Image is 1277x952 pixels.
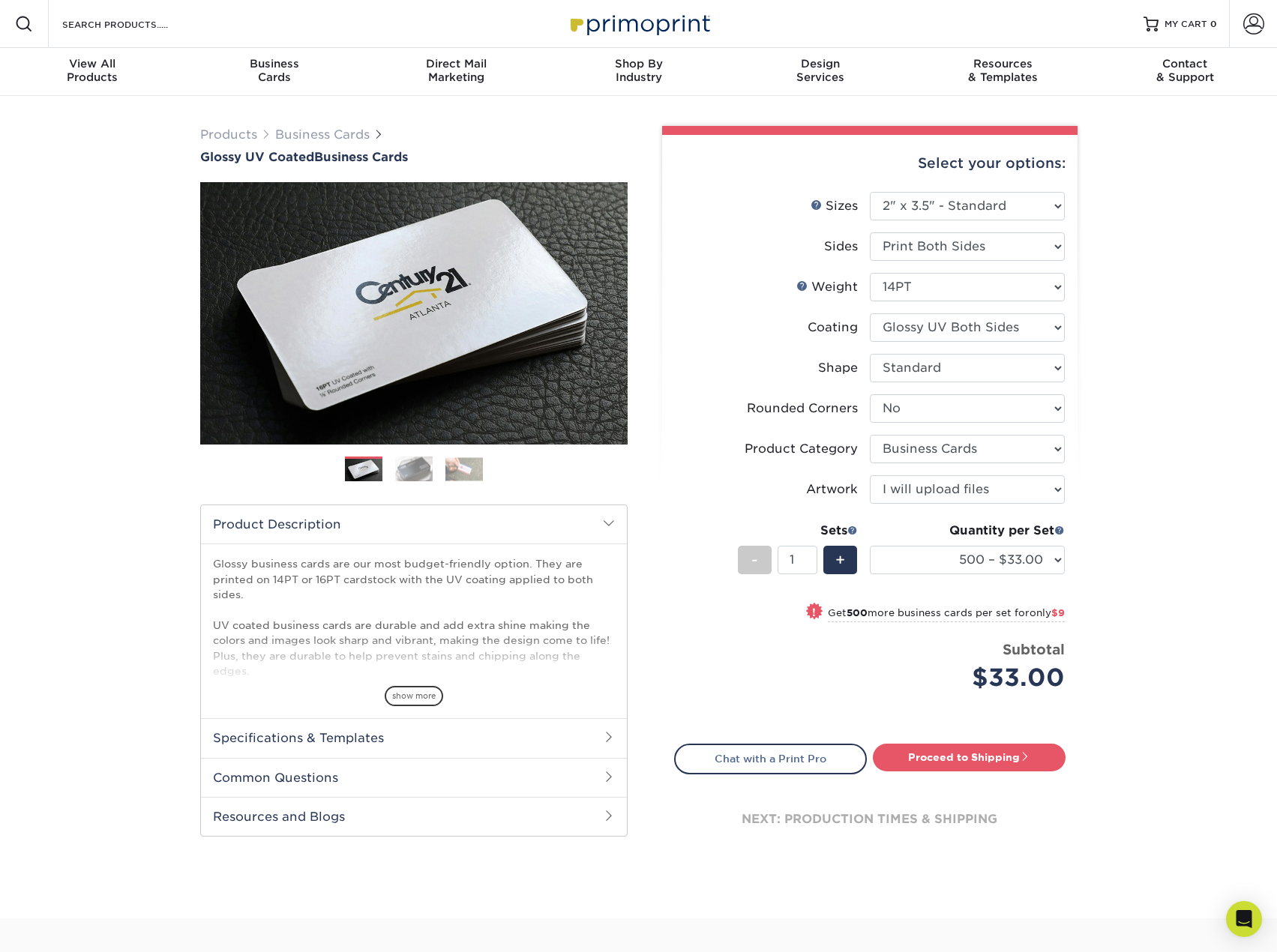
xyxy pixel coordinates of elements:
[395,456,433,482] img: Business Cards 02
[835,549,845,571] span: +
[365,57,547,70] span: Direct Mail
[747,400,858,418] div: Rounded Corners
[828,607,1065,622] small: Get more business cards per set for
[547,48,730,96] a: Shop ByIndustry
[912,57,1094,84] div: & Templates
[1094,57,1276,70] span: Contact
[445,457,483,480] img: Business Cards 03
[847,607,868,618] strong: 500
[213,556,615,755] p: Glossy business cards are our most budget-friendly option. They are printed on 14PT or 16PT cards...
[200,127,257,142] a: Products
[1051,607,1065,618] span: $9
[200,150,628,164] a: Glossy UV CoatedBusiness Cards
[730,57,912,84] div: Services
[738,522,858,540] div: Sets
[200,150,628,164] h1: Business Cards
[200,100,628,527] img: Glossy UV Coated 01
[1165,18,1207,31] span: MY CART
[730,48,912,96] a: DesignServices
[1,48,184,96] a: View AllProducts
[183,57,365,84] div: Cards
[1030,607,1065,618] span: only
[674,744,867,774] a: Chat with a Print Pro
[201,505,627,543] h2: Product Description
[1094,48,1276,96] a: Contact& Support
[183,48,365,96] a: BusinessCards
[808,319,858,337] div: Coating
[1226,901,1262,937] div: Open Intercom Messenger
[674,774,1066,864] div: next: production times & shipping
[912,57,1094,70] span: Resources
[1,57,184,70] span: View All
[674,135,1066,192] div: Select your options:
[365,57,547,84] div: Marketing
[812,604,816,620] span: !
[818,359,858,377] div: Shape
[1003,641,1065,657] strong: Subtotal
[201,758,627,797] h2: Common Questions
[183,57,365,70] span: Business
[806,480,858,498] div: Artwork
[275,127,370,142] a: Business Cards
[547,57,730,70] span: Shop By
[201,718,627,757] h2: Specifications & Templates
[365,48,547,96] a: Direct MailMarketing
[912,48,1094,96] a: Resources& Templates
[564,7,714,40] img: Primoprint
[61,15,207,33] input: SEARCH PRODUCTS.....
[200,150,314,164] span: Glossy UV Coated
[1094,57,1276,84] div: & Support
[345,451,382,489] img: Business Cards 01
[201,797,627,836] h2: Resources and Blogs
[824,238,858,256] div: Sides
[1,57,184,84] div: Products
[811,197,858,215] div: Sizes
[881,660,1065,696] div: $33.00
[745,440,858,458] div: Product Category
[870,522,1065,540] div: Quantity per Set
[751,549,758,571] span: -
[385,686,443,706] span: show more
[730,57,912,70] span: Design
[873,744,1066,771] a: Proceed to Shipping
[547,57,730,84] div: Industry
[796,278,858,296] div: Weight
[1210,19,1217,29] span: 0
